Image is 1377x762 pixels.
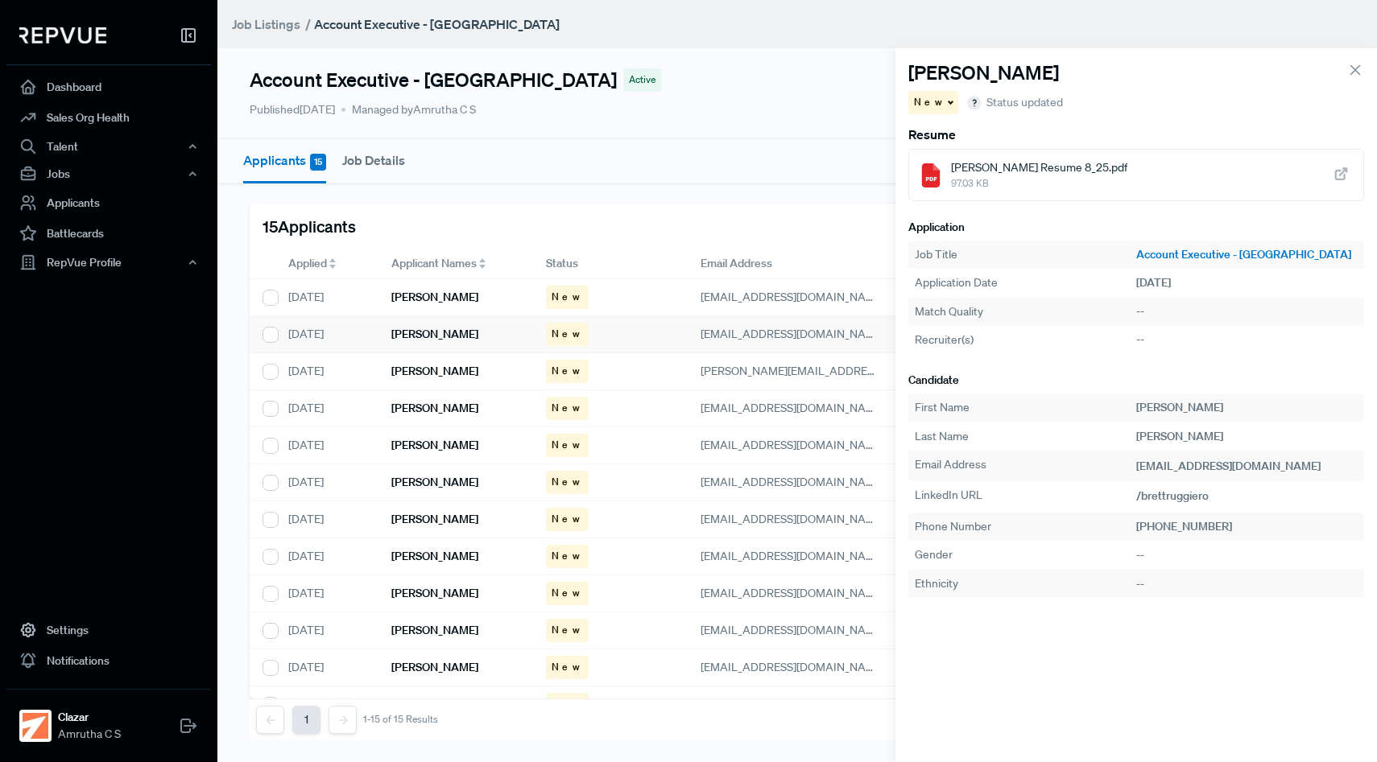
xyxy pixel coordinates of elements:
[951,159,1127,176] span: [PERSON_NAME] Resume 8_25.pdf
[256,706,438,734] nav: pagination
[6,102,211,133] a: Sales Org Health
[1136,546,1358,563] div: --
[391,290,478,304] h6: [PERSON_NAME]
[915,487,1136,506] div: LinkedIn URL
[552,364,583,378] span: New
[915,274,1136,291] div: Application Date
[1136,246,1358,263] a: Account Executive - [GEOGRAPHIC_DATA]
[1136,488,1209,503] span: /brettruggiero
[6,160,211,187] button: Jobs
[915,332,1136,348] div: Recruiter(s)
[914,95,945,109] span: New
[552,401,583,415] span: New
[341,101,476,118] span: Managed by Amrutha C S
[915,428,1136,445] div: Last Name
[263,216,356,236] h5: 15 Applicants
[701,512,885,526] span: [EMAIL_ADDRESS][DOMAIN_NAME]
[1136,575,1358,592] div: --
[275,464,378,501] div: [DATE]
[292,706,320,734] button: 1
[275,686,378,723] div: [DATE]
[951,176,1127,191] span: 97.03 KB
[275,501,378,538] div: [DATE]
[908,61,1059,84] h4: [PERSON_NAME]
[288,255,327,272] span: Applied
[908,149,1365,201] a: [PERSON_NAME] Resume 8_25.pdf97.03 KB
[915,575,1136,592] div: Ethnicity
[391,365,478,378] h6: [PERSON_NAME]
[391,255,477,272] span: Applicant Names
[363,714,438,725] div: 1-15 of 15 Results
[19,27,106,43] img: RepVue
[701,401,885,415] span: [EMAIL_ADDRESS][DOMAIN_NAME]
[701,475,885,489] span: [EMAIL_ADDRESS][DOMAIN_NAME]
[1136,303,1358,320] div: --
[908,127,1365,142] h6: Resume
[23,713,48,739] img: Clazar
[275,538,378,575] div: [DATE]
[552,697,583,711] span: New
[6,249,211,276] button: RepVue Profile
[243,139,326,183] button: Applicants
[314,16,560,32] strong: Account Executive - [GEOGRAPHIC_DATA]
[908,373,1365,387] h6: Candidate
[6,218,211,249] a: Battlecards
[391,327,478,341] h6: [PERSON_NAME]
[552,623,583,637] span: New
[552,290,583,304] span: New
[1136,518,1358,535] div: [PHONE_NUMBER]
[305,16,311,32] span: /
[908,220,1365,234] h6: Application
[701,364,972,378] span: [PERSON_NAME][EMAIL_ADDRESS][DOMAIN_NAME]
[6,645,211,676] a: Notifications
[6,133,211,160] button: Talent
[391,550,478,563] h6: [PERSON_NAME]
[1136,274,1358,291] div: [DATE]
[915,303,1136,320] div: Match Quality
[915,399,1136,416] div: First Name
[552,438,583,452] span: New
[391,439,478,452] h6: [PERSON_NAME]
[915,456,1136,476] div: Email Address
[6,615,211,645] a: Settings
[256,706,284,734] button: Previous
[342,139,405,181] button: Job Details
[546,255,578,272] span: Status
[915,246,1136,263] div: Job Title
[275,575,378,612] div: [DATE]
[58,726,121,743] span: Amrutha C S
[552,327,583,341] span: New
[275,316,378,353] div: [DATE]
[391,513,478,526] h6: [PERSON_NAME]
[275,427,378,464] div: [DATE]
[275,649,378,686] div: [DATE]
[701,290,885,304] span: [EMAIL_ADDRESS][DOMAIN_NAME]
[1136,428,1358,445] div: [PERSON_NAME]
[275,249,378,279] div: Toggle SortBy
[232,14,300,34] a: Job Listings
[552,586,583,600] span: New
[329,706,357,734] button: Next
[915,546,1136,563] div: Gender
[250,68,617,92] h4: Account Executive - [GEOGRAPHIC_DATA]
[701,623,885,637] span: [EMAIL_ADDRESS][DOMAIN_NAME]
[275,279,378,316] div: [DATE]
[378,249,533,279] div: Toggle SortBy
[629,72,655,87] span: Active
[391,624,478,637] h6: [PERSON_NAME]
[391,402,478,415] h6: [PERSON_NAME]
[391,698,478,711] h6: [PERSON_NAME]
[275,612,378,649] div: [DATE]
[701,438,885,452] span: [EMAIL_ADDRESS][DOMAIN_NAME]
[986,94,1063,111] span: Status updated
[275,353,378,390] div: [DATE]
[6,187,211,218] a: Applicants
[250,101,335,118] p: Published [DATE]
[701,660,885,674] span: [EMAIL_ADDRESS][DOMAIN_NAME]
[701,586,885,600] span: [EMAIL_ADDRESS][DOMAIN_NAME]
[552,475,583,489] span: New
[58,709,121,726] strong: Clazar
[275,390,378,427] div: [DATE]
[701,255,772,272] span: Email Address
